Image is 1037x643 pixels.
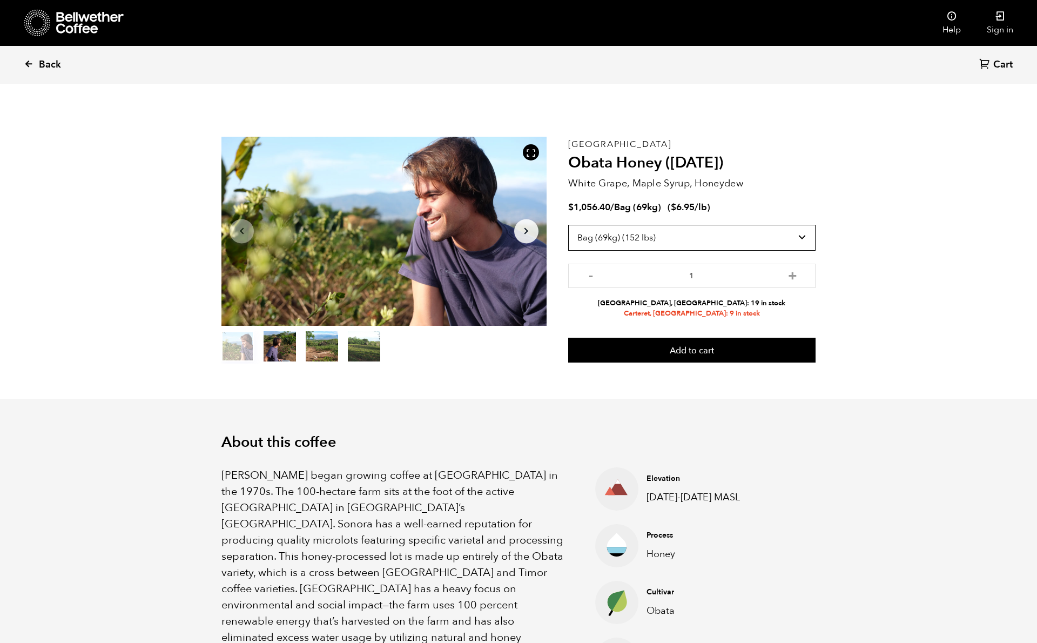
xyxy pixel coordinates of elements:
span: Bag (69kg) [614,201,661,213]
p: Honey [647,547,749,561]
a: Cart [979,58,1015,72]
p: Obata [647,604,749,618]
h2: Obata Honey ([DATE]) [568,154,816,172]
span: /lb [695,201,707,213]
button: Add to cart [568,338,816,363]
p: [DATE]-[DATE] MASL [647,490,749,505]
span: Back [39,58,61,71]
h4: Elevation [647,473,749,484]
span: / [610,201,614,213]
h4: Process [647,530,749,541]
li: Carteret, [GEOGRAPHIC_DATA]: 9 in stock [568,309,816,319]
p: White Grape, Maple Syrup, Honeydew [568,176,816,191]
bdi: 1,056.40 [568,201,610,213]
h2: About this coffee [221,434,816,451]
span: $ [568,201,574,213]
button: + [786,269,799,280]
li: [GEOGRAPHIC_DATA], [GEOGRAPHIC_DATA]: 19 in stock [568,298,816,309]
bdi: 6.95 [671,201,695,213]
span: Cart [993,58,1013,71]
h4: Cultivar [647,587,749,598]
span: $ [671,201,676,213]
button: - [584,269,598,280]
span: ( ) [668,201,710,213]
